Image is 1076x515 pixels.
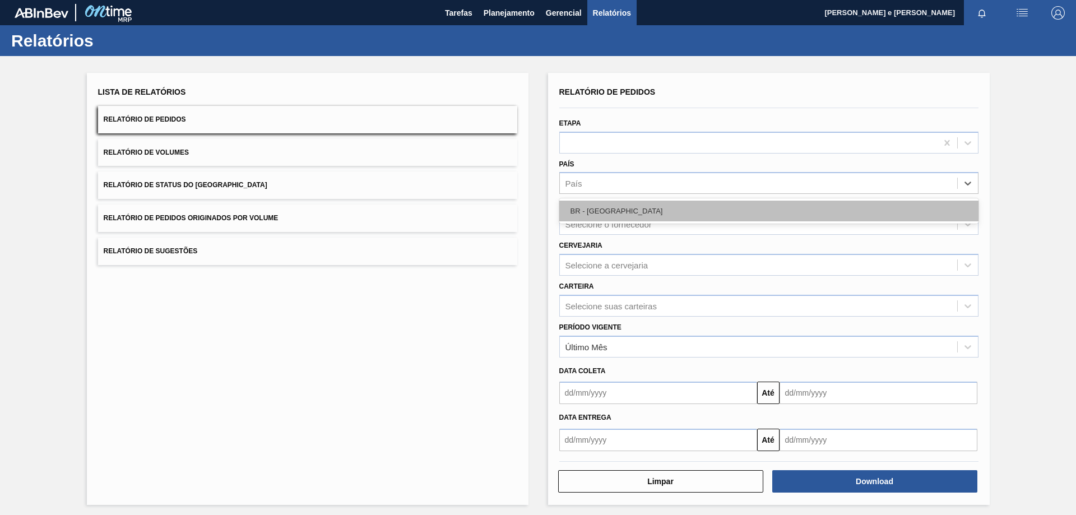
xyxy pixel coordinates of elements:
div: País [565,179,582,188]
span: Relatório de Status do [GEOGRAPHIC_DATA] [104,181,267,189]
span: Lista de Relatórios [98,87,186,96]
label: Carteira [559,282,594,290]
span: Relatório de Volumes [104,149,189,156]
label: Cervejaria [559,242,602,249]
button: Relatório de Pedidos Originados por Volume [98,205,517,232]
button: Até [757,429,780,451]
span: Data Entrega [559,414,611,421]
span: Relatório de Pedidos [559,87,656,96]
div: Selecione o fornecedor [565,220,652,229]
button: Limpar [558,470,763,493]
label: Período Vigente [559,323,622,331]
button: Notificações [964,5,1000,21]
img: Logout [1051,6,1065,20]
span: Relatórios [593,6,631,20]
h1: Relatórios [11,34,210,47]
button: Relatório de Status do [GEOGRAPHIC_DATA] [98,171,517,199]
span: Tarefas [445,6,472,20]
span: Relatório de Sugestões [104,247,198,255]
button: Até [757,382,780,404]
input: dd/mm/yyyy [780,429,977,451]
span: Relatório de Pedidos [104,115,186,123]
span: Relatório de Pedidos Originados por Volume [104,214,279,222]
div: Selecione suas carteiras [565,301,657,310]
button: Relatório de Sugestões [98,238,517,265]
span: Data coleta [559,367,606,375]
button: Relatório de Volumes [98,139,517,166]
div: BR - [GEOGRAPHIC_DATA] [559,201,978,221]
div: Último Mês [565,342,607,351]
input: dd/mm/yyyy [559,382,757,404]
span: Gerencial [546,6,582,20]
button: Relatório de Pedidos [98,106,517,133]
div: Selecione a cervejaria [565,260,648,270]
img: userActions [1015,6,1029,20]
button: Download [772,470,977,493]
input: dd/mm/yyyy [780,382,977,404]
img: TNhmsLtSVTkK8tSr43FrP2fwEKptu5GPRR3wAAAABJRU5ErkJggg== [15,8,68,18]
input: dd/mm/yyyy [559,429,757,451]
span: Planejamento [484,6,535,20]
label: País [559,160,574,168]
label: Etapa [559,119,581,127]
